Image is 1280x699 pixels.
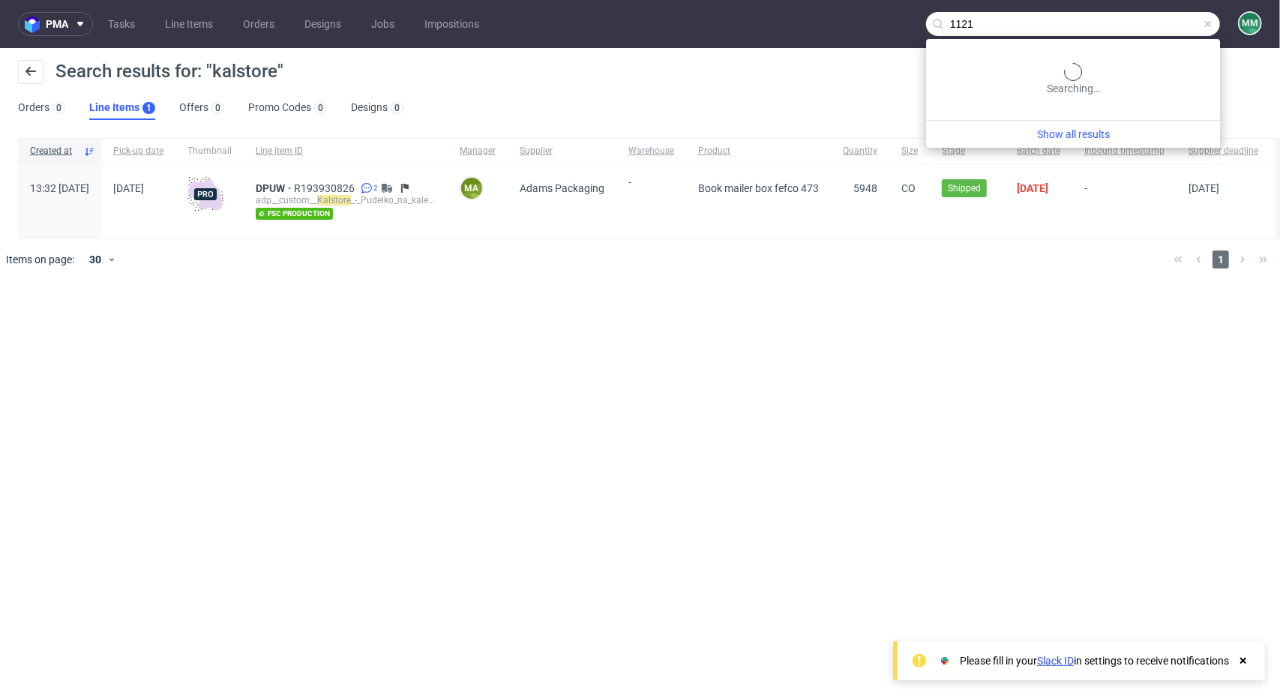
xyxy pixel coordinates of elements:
[948,181,981,195] span: Shipped
[318,103,323,113] div: 0
[46,19,68,29] span: pma
[460,145,496,157] span: Manager
[1037,655,1074,667] a: Slack ID
[25,16,46,33] img: logo
[698,145,819,157] span: Product
[113,182,144,194] span: [DATE]
[113,145,163,157] span: Pick-up date
[6,252,74,267] span: Items on page:
[394,103,400,113] div: 0
[256,194,436,206] div: adp__custom__ _-_Pudelko_na_kalendarz_re-order__DPUW
[187,145,232,157] span: Thumbnail
[99,12,144,36] a: Tasks
[628,145,674,157] span: Warehouse
[628,176,674,220] span: -
[146,103,151,113] div: 1
[942,145,993,157] span: Stage
[1017,145,1060,157] span: Batch date
[362,12,403,36] a: Jobs
[18,12,93,36] button: pma
[56,103,61,113] div: 0
[932,63,1214,96] div: Searching…
[1017,182,1048,194] span: [DATE]
[234,12,283,36] a: Orders
[256,182,294,194] a: DPUW
[80,249,107,270] div: 30
[937,653,952,668] img: Slack
[698,182,819,194] span: Book mailer box fefco 473
[215,103,220,113] div: 0
[373,182,378,194] span: 2
[853,182,877,194] span: 5948
[256,145,436,157] span: Line item ID
[1213,250,1229,268] span: 1
[415,12,488,36] a: Impositions
[179,96,224,120] a: Offers0
[520,145,604,157] span: Supplier
[960,653,1229,668] div: Please fill in your in settings to receive notifications
[461,178,482,199] figcaption: ma
[55,61,283,82] span: Search results for: "kalstore"
[843,145,877,157] span: Quantity
[932,127,1214,142] a: Show all results
[89,96,155,120] a: Line Items1
[187,176,223,212] img: pro-icon.017ec5509f39f3e742e3.png
[1240,13,1261,34] figcaption: MM
[1189,182,1219,194] span: [DATE]
[256,208,333,220] span: fsc production
[1084,182,1165,220] span: -
[520,182,604,194] span: Adams Packaging
[1084,145,1165,157] span: Inbound timestamp
[1189,145,1258,157] span: Supplier deadline
[156,12,222,36] a: Line Items
[317,195,351,205] mark: Kalstore
[294,182,358,194] a: R193930826
[351,96,403,120] a: Designs0
[18,96,65,120] a: Orders0
[30,182,89,194] span: 13:32 [DATE]
[30,145,77,157] span: Created at
[901,145,918,157] span: Size
[248,96,327,120] a: Promo Codes0
[901,182,916,194] span: CO
[358,182,378,194] a: 2
[295,12,350,36] a: Designs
